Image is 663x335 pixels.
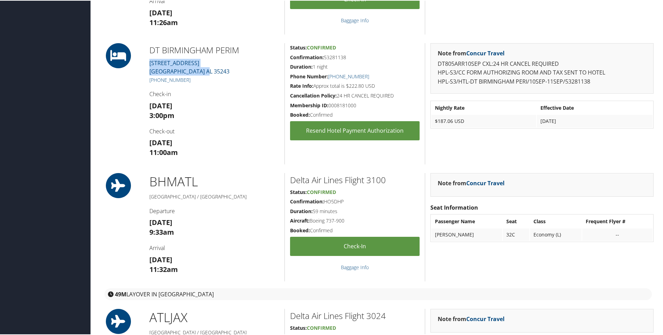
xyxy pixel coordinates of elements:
h5: 24 HR CANCEL REQUIRED [290,92,420,99]
span: Confirmed [307,324,336,330]
th: Passenger Name [431,215,502,227]
h1: BHM ATL [149,172,279,190]
h2: DT BIRMINGHAM PERIM [149,44,279,55]
h5: [GEOGRAPHIC_DATA] / [GEOGRAPHIC_DATA] [149,193,279,200]
h5: 53281138 [290,53,420,60]
h2: Delta Air Lines Flight 3024 [290,309,420,321]
a: Concur Travel [466,314,505,322]
strong: Note from [438,179,505,186]
strong: 11:00am [149,147,178,156]
strong: Duration: [290,63,313,69]
div: layover in [GEOGRAPHIC_DATA] [104,288,652,299]
h1: ATL JAX [149,308,279,326]
strong: 49M [115,290,126,297]
span: Confirmed [307,188,336,195]
td: [PERSON_NAME] [431,228,502,240]
h4: Departure [149,207,279,214]
a: Concur Travel [466,179,505,186]
strong: Status: [290,188,307,195]
h4: Check-in [149,89,279,97]
h5: 0008181000 [290,101,420,108]
a: Resend Hotel Payment Authorization [290,120,420,140]
td: 32C [503,228,529,240]
strong: Confirmation: [290,197,324,204]
th: Seat [503,215,529,227]
td: Economy (L) [530,228,582,240]
td: [DATE] [537,114,653,127]
strong: Rate Info: [290,82,313,88]
strong: Status: [290,44,307,50]
strong: Booked: [290,226,310,233]
h4: Check-out [149,127,279,134]
strong: [DATE] [149,217,172,226]
strong: Duration: [290,207,313,214]
strong: [DATE] [149,137,172,147]
th: Effective Date [537,101,653,114]
strong: Phone Number: [290,72,328,79]
p: DT805ARR10SEP CXL:24 HR CANCEL REQUIRED HPL-S3/CC FORM AUTHORIZING ROOM AND TAX SENT TO HOTEL HPL... [438,59,646,86]
a: Concur Travel [466,49,505,56]
div: -- [586,231,649,237]
strong: 3:00pm [149,110,174,119]
h5: Approx total is $222.80 USD [290,82,420,89]
h5: Confirmed [290,226,420,233]
h2: Delta Air Lines Flight 3100 [290,173,420,185]
h5: 1 night [290,63,420,70]
h5: 59 minutes [290,207,420,214]
strong: Aircraft: [290,217,310,223]
strong: [DATE] [149,254,172,264]
strong: Seat Information [430,203,478,211]
strong: Status: [290,324,307,330]
td: $187.06 USD [431,114,536,127]
strong: Booked: [290,111,310,117]
a: Check-in [290,236,420,255]
a: [STREET_ADDRESS][GEOGRAPHIC_DATA] AL 35243 [149,59,229,75]
strong: Note from [438,314,505,322]
strong: 11:26am [149,17,178,26]
a: [PHONE_NUMBER] [328,72,369,79]
strong: Membership ID: [290,101,328,108]
a: Baggage Info [341,16,369,23]
strong: [DATE] [149,100,172,110]
th: Frequent Flyer # [582,215,653,227]
a: Baggage Info [341,263,369,270]
strong: 11:32am [149,264,178,273]
h5: Boeing 737-900 [290,217,420,224]
h5: Confirmed [290,111,420,118]
th: Nightly Rate [431,101,536,114]
strong: [DATE] [149,7,172,17]
strong: 9:33am [149,227,174,236]
strong: Cancellation Policy: [290,92,337,98]
strong: Note from [438,49,505,56]
h4: Arrival [149,243,279,251]
strong: Confirmation: [290,53,324,60]
a: [PHONE_NUMBER] [149,76,190,83]
th: Class [530,215,582,227]
span: Confirmed [307,44,336,50]
h5: HO5DHP [290,197,420,204]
